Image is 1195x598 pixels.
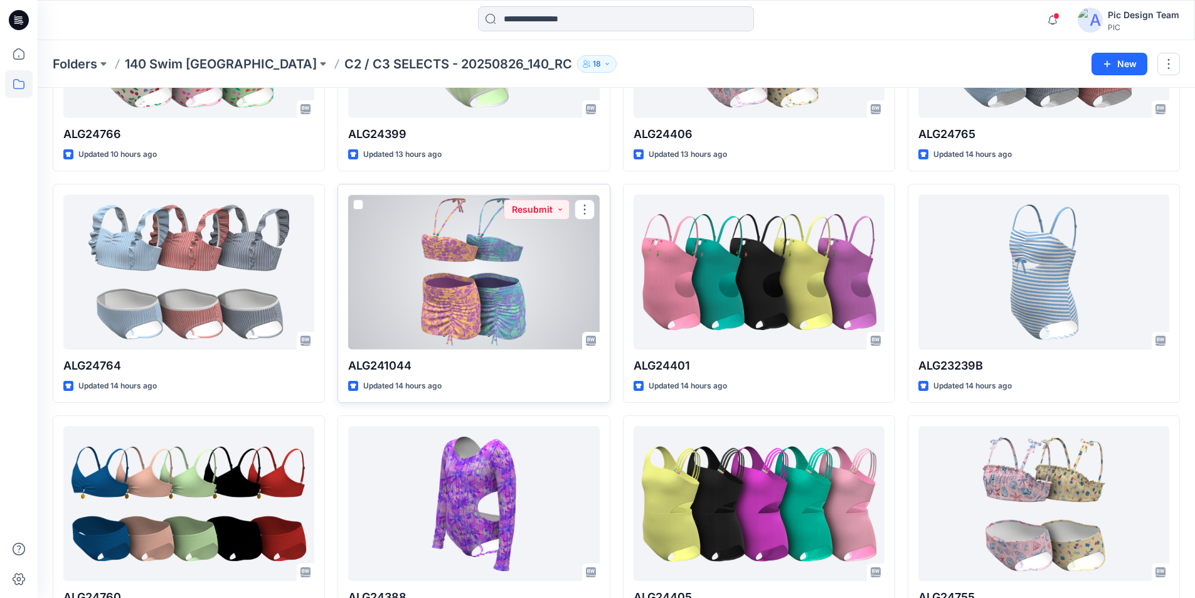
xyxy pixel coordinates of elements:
[649,148,727,161] p: Updated 13 hours ago
[78,380,157,393] p: Updated 14 hours ago
[577,55,617,73] button: 18
[649,380,727,393] p: Updated 14 hours ago
[918,195,1169,350] a: ALG23239B
[634,357,884,375] p: ALG24401
[1108,23,1179,32] div: PIC
[53,55,97,73] a: Folders
[78,148,157,161] p: Updated 10 hours ago
[348,357,599,375] p: ALG241044
[918,125,1169,143] p: ALG24765
[918,357,1169,375] p: ALG23239B
[348,125,599,143] p: ALG24399
[348,195,599,350] a: ALG241044
[125,55,317,73] a: 140 Swim [GEOGRAPHIC_DATA]
[1091,53,1147,75] button: New
[63,125,314,143] p: ALG24766
[634,195,884,350] a: ALG24401
[344,55,572,73] p: C2 / C3 SELECTS - 20250826_140_RC
[593,57,601,71] p: 18
[363,380,442,393] p: Updated 14 hours ago
[918,426,1169,581] a: ALG24755
[348,426,599,581] a: ALG24388
[63,426,314,581] a: ALG24760
[634,125,884,143] p: ALG24406
[1078,8,1103,33] img: avatar
[634,426,884,581] a: ALG24405
[933,148,1012,161] p: Updated 14 hours ago
[933,380,1012,393] p: Updated 14 hours ago
[1108,8,1179,23] div: Pic Design Team
[363,148,442,161] p: Updated 13 hours ago
[63,357,314,375] p: ALG24764
[63,195,314,350] a: ALG24764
